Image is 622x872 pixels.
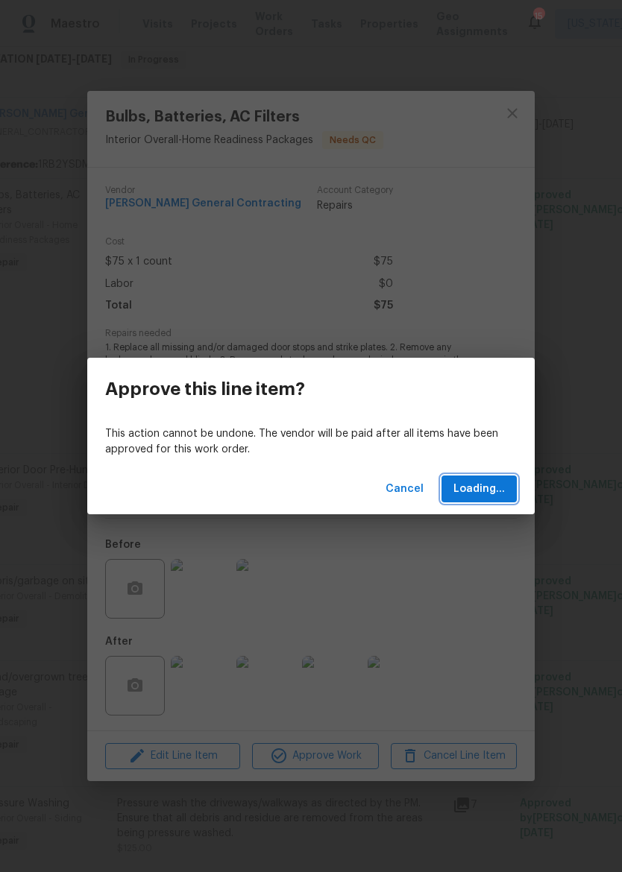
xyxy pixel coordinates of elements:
button: Loading... [442,476,517,503]
button: Cancel [380,476,430,503]
span: Loading... [453,480,505,499]
h3: Approve this line item? [105,379,305,399]
p: This action cannot be undone. The vendor will be paid after all items have been approved for this... [105,426,517,458]
span: Cancel [386,480,424,499]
